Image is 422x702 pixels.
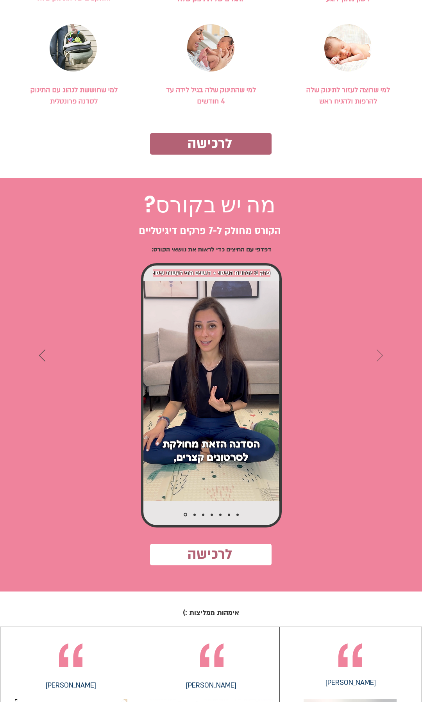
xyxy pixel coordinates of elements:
a: פרק 2 [193,513,196,516]
a: לרכישה [150,133,272,155]
button: הקודם [39,349,45,363]
a: פרק 1 [184,513,187,517]
a: פרק 6 [228,513,230,516]
span: למי שחוששת לנהוג עם התינוק לסדנה פרונטלית [30,86,118,106]
nav: שקופיות [181,513,242,517]
button: הבא [377,349,383,363]
span: אימהות ממליצות :) [183,608,239,617]
a: פרק 7 [236,513,239,516]
a: פרק 3 [202,513,204,516]
img: תיאור הקורס פרק 1- ברוכים הבאים_edited.p [143,281,279,501]
img: baby car seats [50,24,97,71]
span: למי שרוצה לעזור לתינוק שלה להרפות ולהניח ראש [306,86,390,106]
span: לרכישה [188,543,232,566]
span: הקורס מחולק ל-7 פרקים דיגיטליים [139,224,281,237]
span: [PERSON_NAME] [45,681,96,690]
a: פרק 5 [219,513,222,516]
span: לרכישה [188,132,232,155]
img: Sleeping Baby [324,24,372,71]
span: [PERSON_NAME] [325,678,376,687]
span: מה יש בקורס? [144,189,275,220]
img: Newborn [187,24,234,71]
a: לרכישה [150,544,272,565]
span: למי שהתינוק שלה בגיל לידה עד 4 חודשים [166,86,256,106]
a: פרק 4 [211,513,213,516]
span: דפדפי עם החיצים כדי לראות את נושאי הקורס: [152,245,272,254]
span: פרק 1: יתרונות העיסוי + דגשים מתי לעשות עיסוי [153,269,270,277]
span: [PERSON_NAME] [186,681,236,690]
